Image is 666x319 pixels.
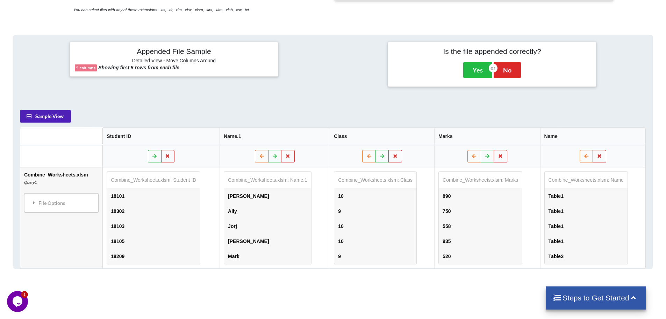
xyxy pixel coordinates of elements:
td: 520 [439,249,522,264]
b: 5 columns [76,66,95,70]
th: Class [330,128,435,145]
iframe: chat widget [7,291,29,312]
td: 18101 [107,189,200,204]
td: Table1 [545,234,628,249]
td: 9 [335,204,417,219]
td: Table1 [545,189,628,204]
td: 890 [439,189,522,204]
td: Jorj [224,219,311,234]
td: Table2 [545,249,628,264]
th: Name [540,128,646,145]
div: File Options [26,195,96,210]
td: Combine_Worksheets.xlsm [20,167,102,268]
td: [PERSON_NAME] [224,234,311,249]
td: 18103 [107,219,200,234]
h6: Detailed View - Move Columns Around [75,58,273,65]
th: Student ID [103,128,220,145]
td: [PERSON_NAME] [224,189,311,204]
h4: Appended File Sample [75,47,273,57]
button: No [494,62,521,78]
td: 558 [439,219,522,234]
td: 935 [439,234,522,249]
td: 18105 [107,234,200,249]
i: Query1 [24,180,37,185]
i: You can select files with any of these extensions: .xls, .xlt, .xlm, .xlsx, .xlsm, .xltx, .xltm, ... [73,8,249,12]
td: 10 [335,189,417,204]
td: 750 [439,204,522,219]
td: Mark [224,249,311,264]
h4: Steps to Get Started [553,293,639,302]
td: 10 [335,219,417,234]
td: 18302 [107,204,200,219]
td: 9 [335,249,417,264]
button: Sample View [20,110,71,123]
td: Table1 [545,204,628,219]
th: Marks [434,128,540,145]
b: Showing first 5 rows from each file [98,65,179,70]
th: Name.1 [220,128,330,145]
h4: Is the file appended correctly? [393,47,591,56]
td: 10 [335,234,417,249]
td: 18209 [107,249,200,264]
td: Ally [224,204,311,219]
button: Yes [463,62,492,78]
td: Table1 [545,219,628,234]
